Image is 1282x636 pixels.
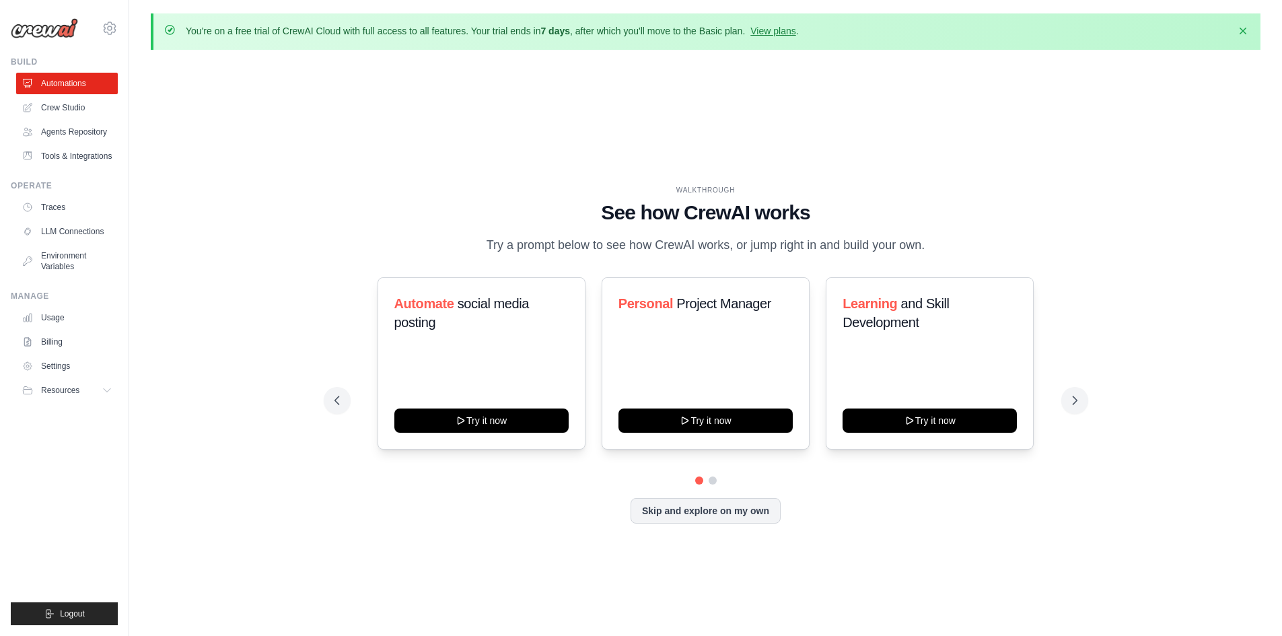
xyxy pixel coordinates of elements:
[631,498,781,524] button: Skip and explore on my own
[843,409,1017,433] button: Try it now
[16,307,118,328] a: Usage
[16,145,118,167] a: Tools & Integrations
[11,57,118,67] div: Build
[11,180,118,191] div: Operate
[16,380,118,401] button: Resources
[41,385,79,396] span: Resources
[60,608,85,619] span: Logout
[750,26,795,36] a: View plans
[843,296,949,330] span: and Skill Development
[16,121,118,143] a: Agents Repository
[16,73,118,94] a: Automations
[16,355,118,377] a: Settings
[11,291,118,302] div: Manage
[394,409,569,433] button: Try it now
[16,331,118,353] a: Billing
[16,97,118,118] a: Crew Studio
[11,602,118,625] button: Logout
[540,26,570,36] strong: 7 days
[11,18,78,38] img: Logo
[16,221,118,242] a: LLM Connections
[394,296,454,311] span: Automate
[618,296,673,311] span: Personal
[16,245,118,277] a: Environment Variables
[480,236,932,255] p: Try a prompt below to see how CrewAI works, or jump right in and build your own.
[843,296,897,311] span: Learning
[334,185,1077,195] div: WALKTHROUGH
[618,409,793,433] button: Try it now
[186,24,799,38] p: You're on a free trial of CrewAI Cloud with full access to all features. Your trial ends in , aft...
[334,201,1077,225] h1: See how CrewAI works
[676,296,771,311] span: Project Manager
[16,197,118,218] a: Traces
[394,296,530,330] span: social media posting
